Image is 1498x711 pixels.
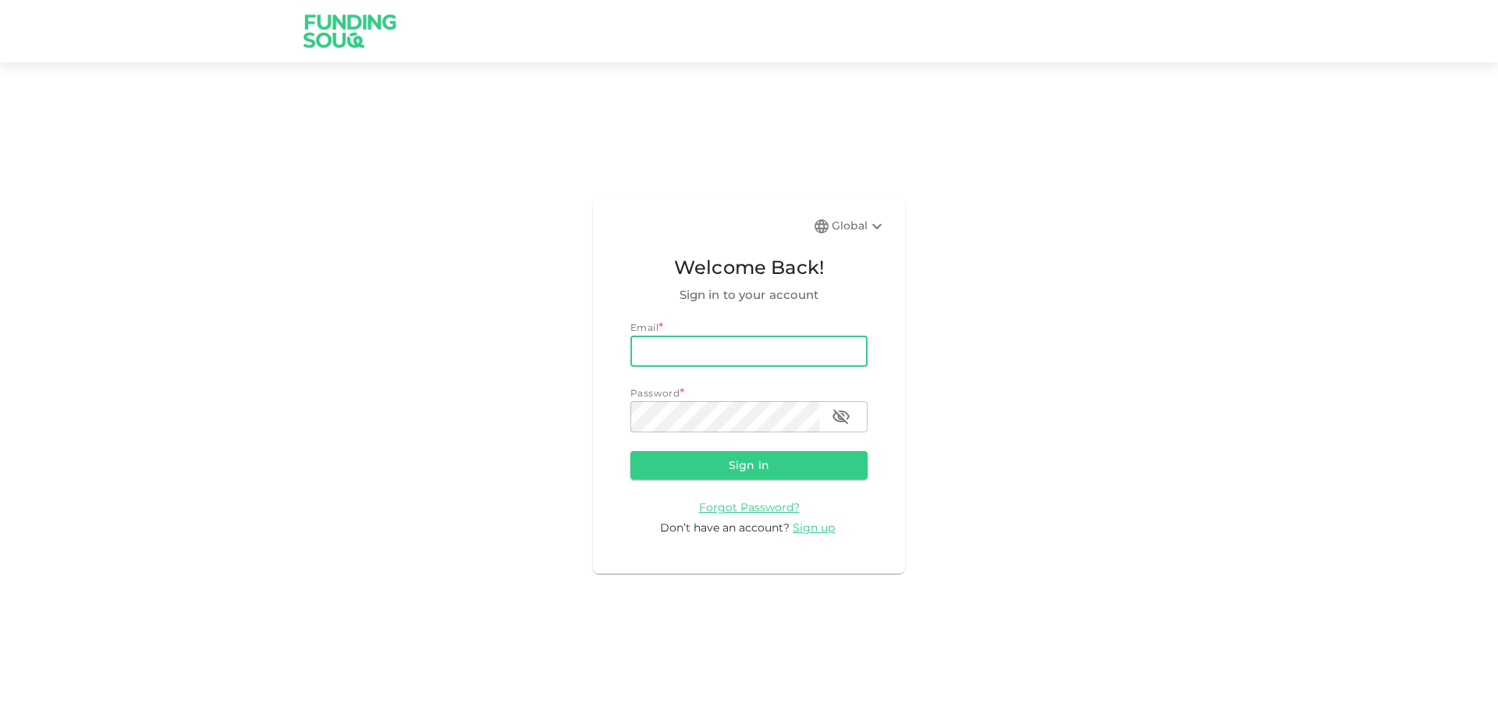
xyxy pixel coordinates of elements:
span: Sign in to your account [630,286,868,304]
span: Sign up [793,521,835,535]
span: Don’t have an account? [660,521,790,535]
span: Forgot Password? [699,500,800,514]
input: email [630,336,868,367]
span: Welcome Back! [630,253,868,283]
a: Forgot Password? [699,499,800,514]
span: Password [630,387,680,399]
div: Global [832,217,886,236]
button: Sign in [630,451,868,479]
span: Email [630,322,658,333]
input: password [630,401,819,432]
